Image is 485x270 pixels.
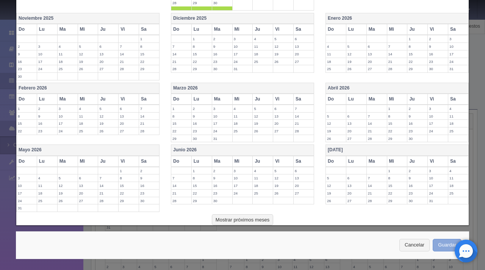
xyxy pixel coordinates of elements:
[367,127,387,135] label: 21
[37,197,57,204] label: 25
[326,113,346,120] label: 5
[171,135,191,142] label: 29
[212,35,232,42] label: 2
[139,182,159,189] label: 16
[98,105,118,112] label: 5
[58,174,78,182] label: 5
[387,174,407,182] label: 8
[119,65,139,72] label: 28
[253,167,273,174] label: 4
[253,127,273,135] label: 26
[367,50,387,58] label: 13
[119,105,139,112] label: 6
[407,58,427,65] label: 22
[98,174,118,182] label: 7
[57,24,78,35] th: Ma
[17,120,37,127] label: 15
[433,239,462,251] button: Guardar
[387,135,407,142] label: 29
[294,127,314,135] label: 28
[98,43,118,50] label: 6
[387,50,407,58] label: 14
[171,190,191,197] label: 21
[78,65,98,72] label: 26
[273,190,293,197] label: 26
[139,190,159,197] label: 23
[273,50,293,58] label: 19
[192,43,212,50] label: 8
[346,58,366,65] label: 19
[139,105,159,112] label: 7
[346,182,366,189] label: 13
[387,190,407,197] label: 22
[367,120,387,127] label: 14
[273,105,293,112] label: 6
[119,50,139,58] label: 14
[17,197,37,204] label: 24
[233,105,253,112] label: 4
[346,197,366,204] label: 27
[233,113,253,120] label: 11
[232,24,253,35] th: Mi
[37,127,57,135] label: 23
[233,174,253,182] label: 10
[407,127,427,135] label: 23
[253,182,273,189] label: 18
[407,35,427,42] label: 1
[171,113,191,120] label: 8
[428,182,448,189] label: 17
[428,58,448,65] label: 23
[37,105,57,112] label: 2
[119,174,139,182] label: 8
[428,127,448,135] label: 24
[448,120,468,127] label: 18
[366,24,387,35] th: Ma
[17,204,37,212] label: 31
[212,120,232,127] label: 17
[192,174,212,182] label: 8
[387,120,407,127] label: 15
[273,127,293,135] label: 27
[233,167,253,174] label: 3
[17,65,37,72] label: 23
[273,167,293,174] label: 5
[367,182,387,189] label: 14
[407,182,427,189] label: 16
[233,127,253,135] label: 25
[407,167,427,174] label: 2
[294,58,314,65] label: 27
[253,174,273,182] label: 11
[387,182,407,189] label: 15
[98,24,119,35] th: Ju
[428,120,448,127] label: 17
[273,174,293,182] label: 12
[212,174,232,182] label: 9
[407,135,427,142] label: 30
[346,50,366,58] label: 12
[273,120,293,127] label: 20
[119,24,139,35] th: Vi
[346,24,366,35] th: Lu
[98,58,118,65] label: 20
[78,24,98,35] th: Mi
[78,190,98,197] label: 20
[98,50,118,58] label: 13
[192,35,212,42] label: 1
[98,65,118,72] label: 27
[367,135,387,142] label: 28
[78,127,98,135] label: 25
[367,190,387,197] label: 21
[119,113,139,120] label: 13
[294,190,314,197] label: 27
[253,50,273,58] label: 18
[171,65,191,72] label: 28
[387,58,407,65] label: 21
[407,120,427,127] label: 16
[212,50,232,58] label: 16
[98,197,118,204] label: 28
[139,58,159,65] label: 22
[448,113,468,120] label: 11
[212,24,232,35] th: Ma
[273,182,293,189] label: 19
[191,24,212,35] th: Lu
